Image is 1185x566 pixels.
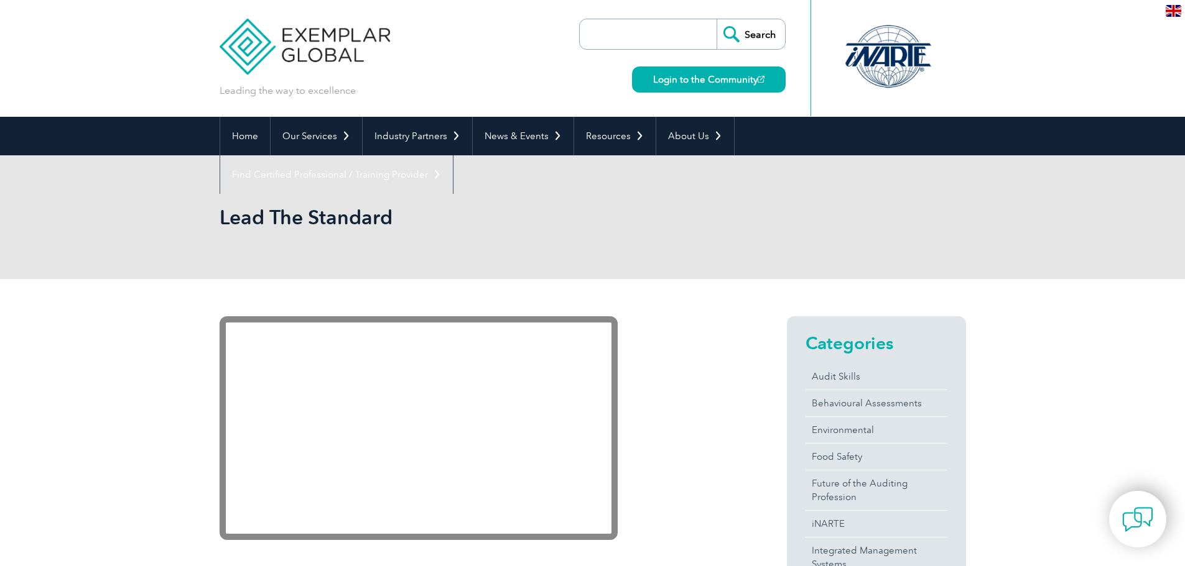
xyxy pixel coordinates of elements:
a: Home [220,117,270,155]
a: Audit Skills [806,363,947,390]
a: Food Safety [806,444,947,470]
a: Environmental [806,417,947,443]
a: Our Services [271,117,362,155]
a: About Us [656,117,734,155]
h1: Lead The Standard [220,205,697,229]
h2: Categories [806,333,947,353]
a: Future of the Auditing Profession [806,470,947,510]
a: Industry Partners [363,117,472,155]
a: Behavioural Assessments [806,390,947,416]
img: open_square.png [758,76,764,83]
a: Find Certified Professional / Training Provider [220,155,453,194]
a: Resources [574,117,656,155]
a: Login to the Community [632,66,786,93]
a: iNARTE [806,511,947,537]
p: Leading the way to excellence [220,84,356,98]
input: Search [717,19,785,49]
iframe: YouTube video player [220,316,618,540]
img: en [1166,5,1181,17]
a: News & Events [473,117,574,155]
img: contact-chat.png [1122,504,1153,535]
